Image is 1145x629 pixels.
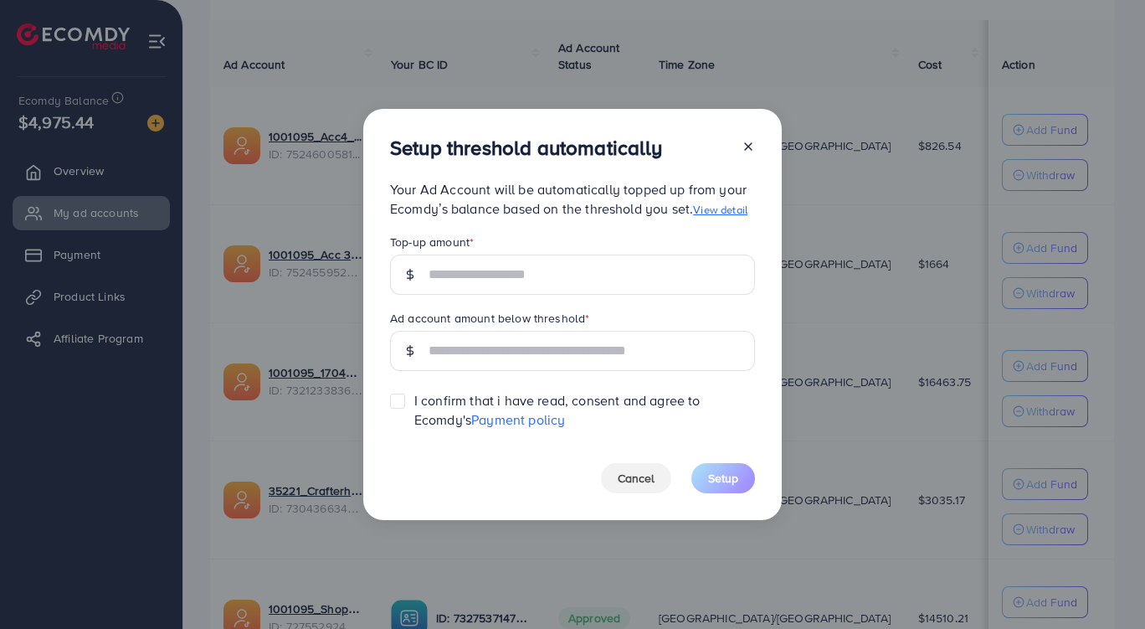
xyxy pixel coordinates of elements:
span: Setup [708,470,738,487]
a: View detail [693,202,747,217]
label: Ad account amount below threshold [390,310,589,327]
span: Cancel [618,470,655,487]
iframe: Chat [1074,554,1132,616]
h3: Setup threshold automatically [390,136,663,160]
span: I confirm that i have read, consent and agree to Ecomdy's [414,391,755,430]
button: Cancel [601,463,671,493]
a: Payment policy [471,410,565,429]
label: Top-up amount [390,234,474,250]
button: Setup [691,463,755,493]
span: Your Ad Account will be automatically topped up from your Ecomdy’s balance based on the threshold... [390,180,747,218]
